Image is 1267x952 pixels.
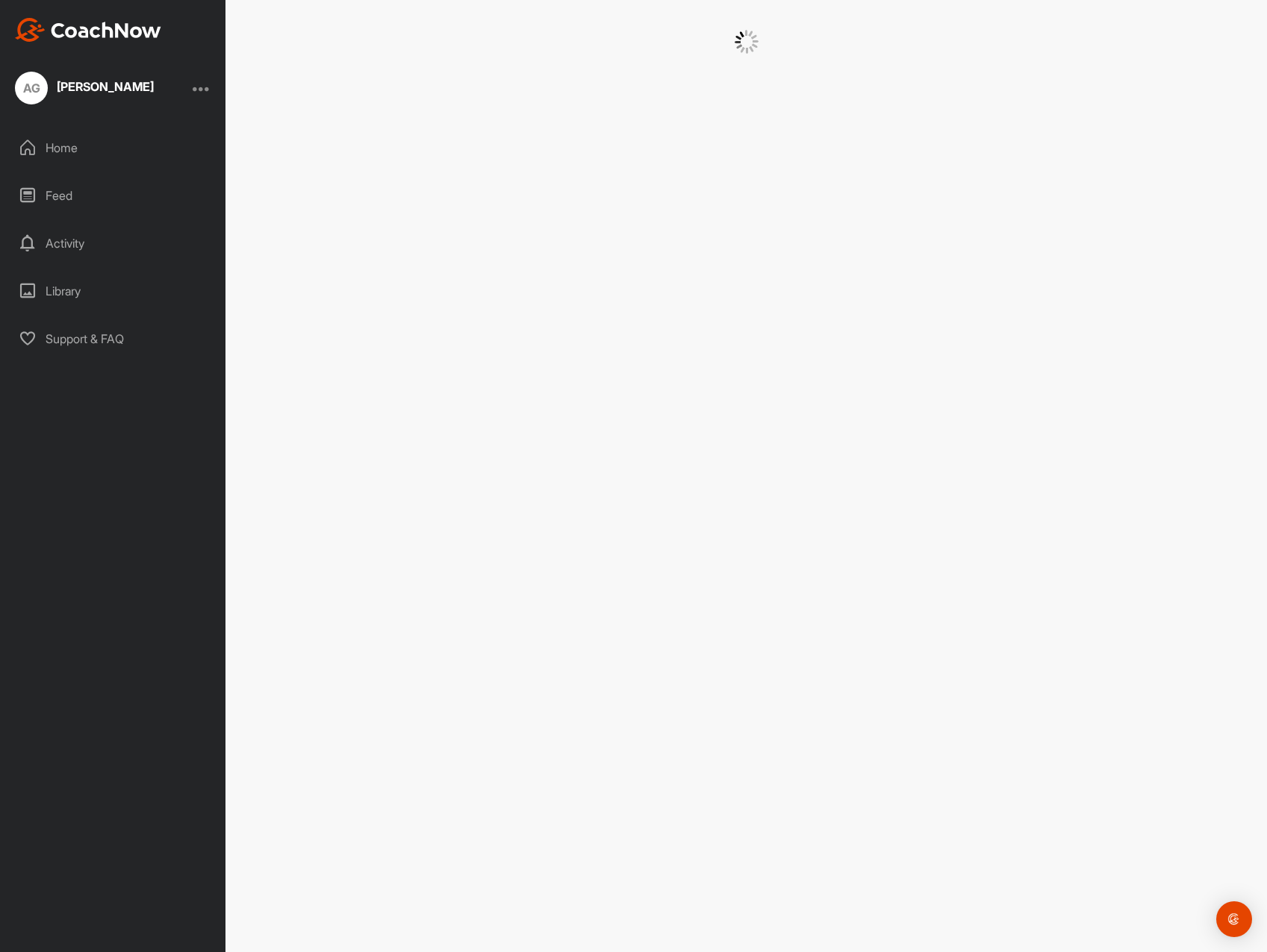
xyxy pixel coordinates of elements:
[57,81,154,93] div: [PERSON_NAME]
[735,30,759,54] img: G6gVgL6ErOh57ABN0eRmCEwV0I4iEi4d8EwaPGI0tHgoAbU4EAHFLEQAh+QQFCgALACwIAA4AGAASAAAEbHDJSesaOCdk+8xg...
[15,18,161,42] img: CoachNow
[8,272,219,310] div: Library
[8,177,219,214] div: Feed
[8,225,219,262] div: Activity
[1216,901,1252,937] div: Open Intercom Messenger
[15,72,48,104] div: AG
[8,129,219,166] div: Home
[8,320,219,357] div: Support & FAQ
